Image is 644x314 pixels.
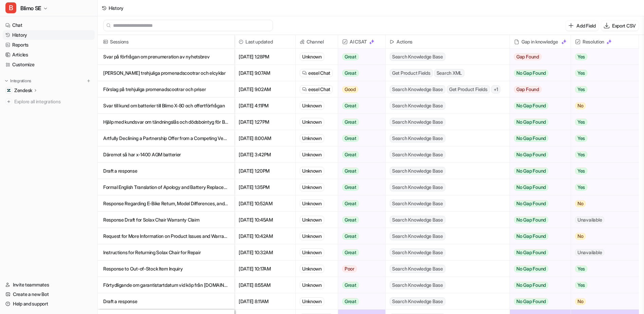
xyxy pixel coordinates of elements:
div: Unknown [300,53,324,61]
img: expand menu [4,78,9,83]
span: No Gap Found [514,119,548,125]
span: [DATE] 10:52AM [237,195,293,212]
span: eesel Chat [308,86,330,93]
span: + 1 [491,85,501,93]
span: Unavailable [575,216,604,223]
button: Export CSV [601,21,639,31]
span: Search Knowledge Base [390,53,445,61]
span: [DATE] 1:20PM [237,163,293,179]
img: Zendesk [7,88,11,92]
span: [DATE] 10:32AM [237,244,293,261]
a: Chat [3,20,95,30]
span: [DATE] 8:00AM [237,130,293,146]
a: Invite teammates [3,280,95,290]
button: Great [338,195,381,212]
button: Great [338,228,381,244]
span: [DATE] 10:45AM [237,212,293,228]
button: Yes [571,277,633,293]
p: Däremot så har x-1400 AGM batterier [103,146,229,163]
a: Articles [3,50,95,59]
span: Great [342,249,359,256]
span: Resolution [574,35,636,49]
img: explore all integrations [5,98,12,105]
span: No [575,102,586,109]
span: Great [342,119,359,125]
div: History [109,4,124,12]
span: Sessions [100,35,232,49]
p: Response to Out-of-Stock Item Inquiry [103,261,229,277]
button: Integrations [3,77,33,84]
span: Search Knowledge Base [390,216,445,224]
button: No [571,293,633,310]
button: Yes [571,114,633,130]
span: Get Product Fields [447,85,490,93]
span: Blimo SE [20,3,41,13]
div: Unknown [300,151,324,159]
span: Yes [575,86,587,93]
span: Yes [575,135,587,142]
span: Great [342,53,359,60]
a: Reports [3,40,95,50]
div: Unknown [300,118,324,126]
button: Yes [571,179,633,195]
span: Great [342,184,359,191]
span: [DATE] 1:28PM [237,49,293,65]
button: No Gap Found [510,195,566,212]
h2: Actions [397,35,412,49]
button: Great [338,163,381,179]
p: Svar på förfrågan om prenumeration av nyhetsbrev [103,49,229,65]
span: Search Knowledge Base [390,248,445,257]
div: Unknown [300,199,324,208]
a: Explore all integrations [3,97,95,106]
button: Great [338,179,381,195]
span: Search Knowledge Base [390,118,445,126]
span: Search Knowledge Base [390,183,445,191]
button: Yes [571,65,633,81]
span: Great [342,298,359,305]
span: No Gap Found [514,184,548,191]
button: Gap Found [510,49,566,65]
a: History [3,30,95,40]
span: No [575,298,586,305]
span: No Gap Found [514,168,548,174]
span: Search Knowledge Base [390,85,445,93]
button: Gap Found [510,81,566,98]
button: No Gap Found [510,179,566,195]
span: Yes [575,184,587,191]
span: AI CSAT [341,35,383,49]
div: Gap in knowledge [513,35,568,49]
p: Request for More Information on Product Issues and Warranty Claim [103,228,229,244]
span: Search Knowledge Base [390,199,445,208]
span: Yes [575,265,587,272]
button: Great [338,244,381,261]
button: No [571,98,633,114]
div: Unknown [300,297,324,306]
span: [DATE] 4:11PM [237,98,293,114]
p: Hjälp med kundsvar om tändningslås och dödsbointyg för Blimo X-90 [103,114,229,130]
span: Yes [575,151,587,158]
span: No [575,200,586,207]
span: No Gap Found [514,298,548,305]
span: Gap Found [514,86,541,93]
button: No Gap Found [510,146,566,163]
span: No Gap Found [514,282,548,289]
button: Great [338,212,381,228]
span: No Gap Found [514,249,548,256]
span: Gap Found [514,53,541,60]
span: Search Knowledge Base [390,102,445,110]
span: No [575,233,586,240]
span: Yes [575,282,587,289]
span: No Gap Found [514,216,548,223]
span: Great [342,216,359,223]
span: Great [342,151,359,158]
span: Unavailable [575,249,604,256]
button: Great [338,65,381,81]
p: Draft a response [103,293,229,310]
button: Great [338,130,381,146]
button: No Gap Found [510,277,566,293]
button: No Gap Found [510,130,566,146]
span: No Gap Found [514,151,548,158]
p: Förtydligande om garantistartdatum vid köp från [DOMAIN_NAME] [103,277,229,293]
a: Create a new Bot [3,290,95,299]
span: Yes [575,119,587,125]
